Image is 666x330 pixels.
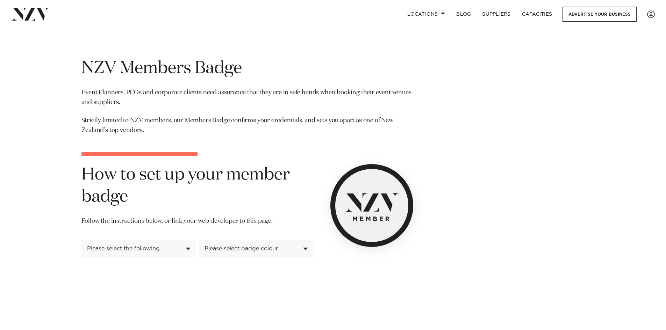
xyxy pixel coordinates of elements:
img: NZV Member Badge [330,164,413,247]
h1: How to set up your member badge [81,164,314,208]
a: Capacities [516,7,558,22]
a: BLOG [451,7,477,22]
div: Please select the following [87,245,183,252]
img: nzv-logo.png [11,8,49,20]
a: Advertise your business [563,7,637,22]
h1: NZV Members Badge [81,58,413,80]
a: SUPPLIERS [477,7,516,22]
div: Please select badge colour [205,245,300,252]
p: Event Planners, PCOs and corporate clients need assurance that they are in safe hands when bookin... [81,88,413,108]
a: Locations [402,7,451,22]
p: Strictly limited to NZV members, our Members Badge confirms your credentials, and sets you apart ... [81,116,413,135]
p: Follow the instructions below, or link your web developer to this page. [81,217,314,232]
